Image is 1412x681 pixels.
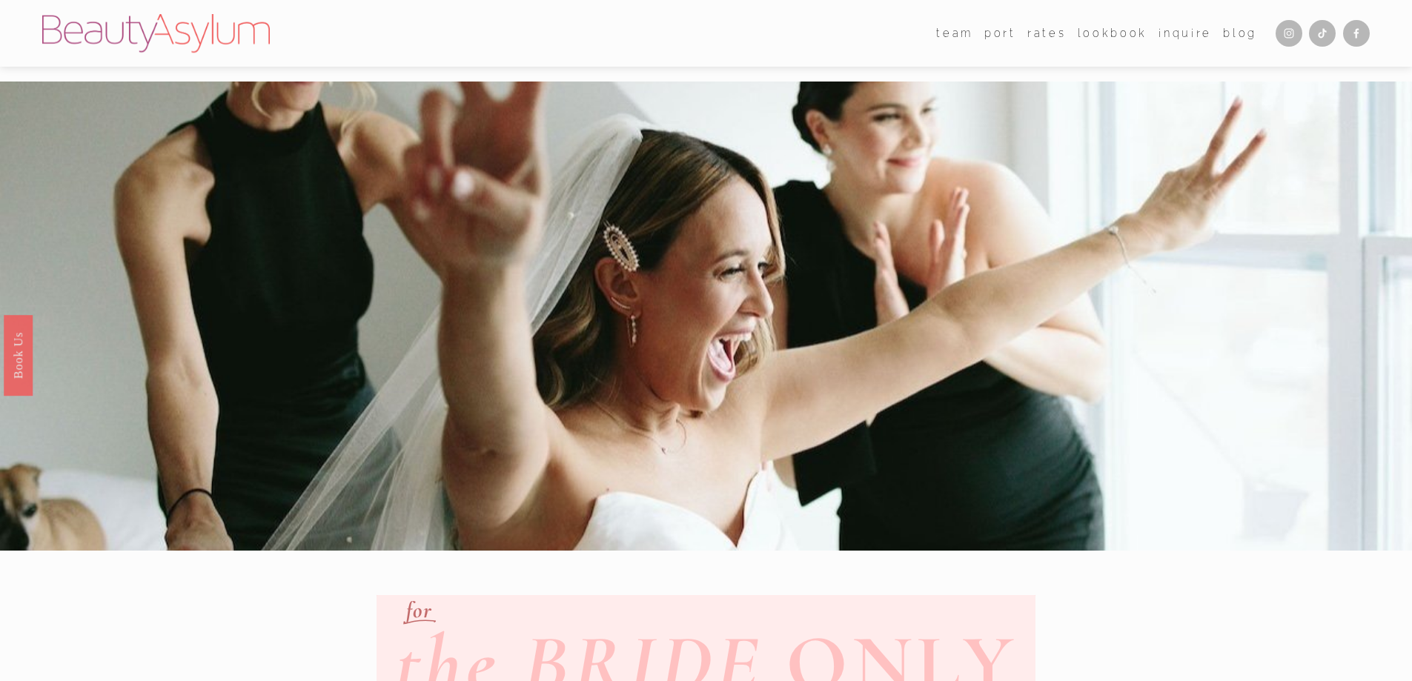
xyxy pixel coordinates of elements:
img: Beauty Asylum | Bridal Hair &amp; Makeup Charlotte &amp; Atlanta [42,14,270,53]
span: team [936,24,973,43]
a: folder dropdown [936,22,973,44]
a: port [984,22,1016,44]
a: Inquire [1159,22,1212,44]
a: Lookbook [1078,22,1147,44]
a: Rates [1027,22,1066,44]
a: TikTok [1309,20,1336,47]
a: Book Us [4,314,33,395]
a: Blog [1223,22,1257,44]
a: Facebook [1343,20,1370,47]
em: for [406,597,433,624]
a: Instagram [1276,20,1302,47]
